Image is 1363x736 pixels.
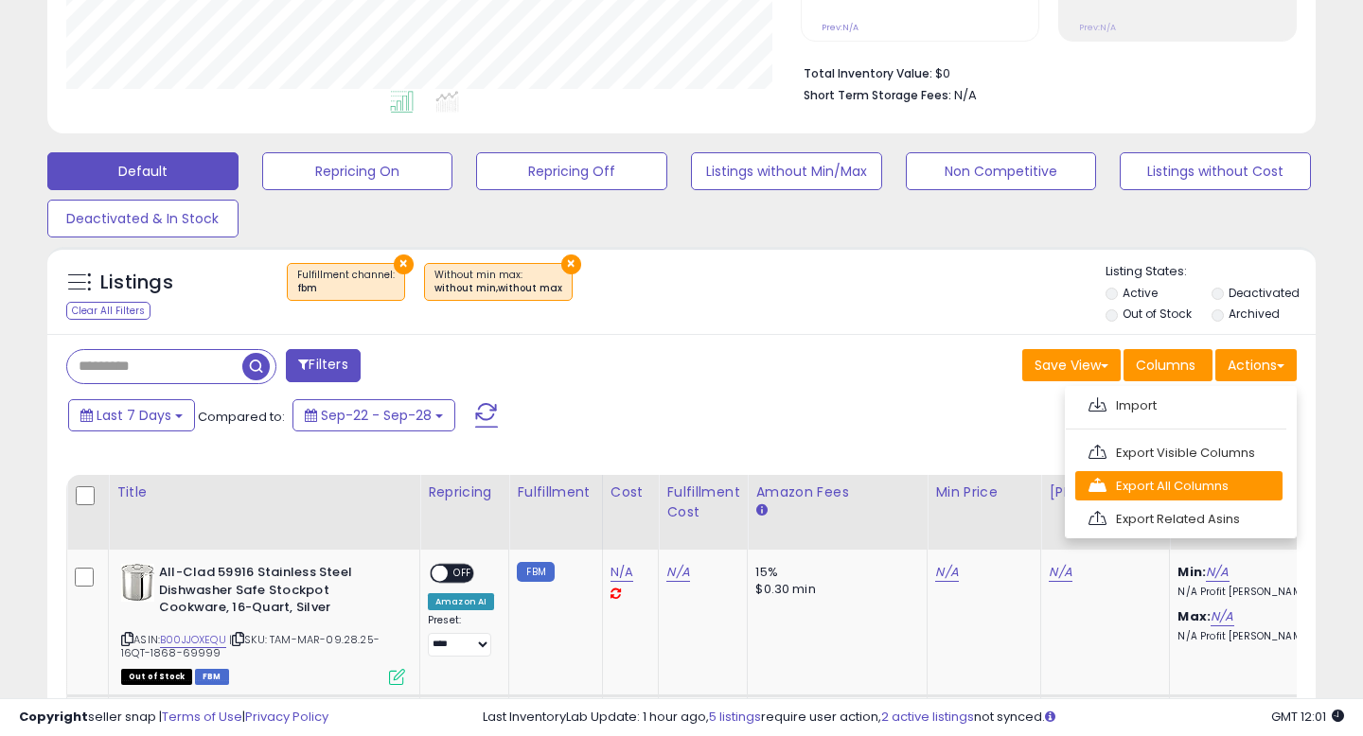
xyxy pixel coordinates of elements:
[611,563,633,582] a: N/A
[1106,263,1317,281] p: Listing States:
[822,22,859,33] small: Prev: N/A
[19,709,328,727] div: seller snap | |
[1022,349,1121,381] button: Save View
[483,709,1344,727] div: Last InventoryLab Update: 1 hour ago, require user action, not synced.
[428,593,494,610] div: Amazon AI
[476,152,667,190] button: Repricing Off
[121,632,380,660] span: | SKU: TAM-MAR-09.28.25-16QT-1868-69999
[881,708,974,726] a: 2 active listings
[428,482,501,502] div: Repricing
[709,708,761,726] a: 5 listings
[286,349,360,382] button: Filters
[100,270,173,296] h5: Listings
[1123,285,1158,301] label: Active
[1211,607,1233,626] a: N/A
[755,502,767,519] small: Amazon Fees.
[1271,708,1344,726] span: 2025-10-6 12:01 GMT
[97,406,171,425] span: Last 7 Days
[935,563,958,582] a: N/A
[1123,306,1192,322] label: Out of Stock
[47,152,239,190] button: Default
[19,708,88,726] strong: Copyright
[66,302,150,320] div: Clear All Filters
[1206,563,1229,582] a: N/A
[1120,152,1311,190] button: Listings without Cost
[935,482,1033,502] div: Min Price
[1177,586,1335,599] p: N/A Profit [PERSON_NAME]
[297,268,395,296] span: Fulfillment channel :
[666,482,739,522] div: Fulfillment Cost
[1075,438,1283,467] a: Export Visible Columns
[804,61,1283,83] li: $0
[906,152,1097,190] button: Non Competitive
[1079,22,1116,33] small: Prev: N/A
[292,399,455,431] button: Sep-22 - Sep-28
[47,200,239,237] button: Deactivated & In Stock
[804,87,951,103] b: Short Term Storage Fees:
[1075,471,1283,500] a: Export All Columns
[121,564,405,683] div: ASIN:
[1075,504,1283,534] a: Export Related Asins
[804,65,932,81] b: Total Inventory Value:
[755,581,912,598] div: $0.30 min
[116,482,412,502] div: Title
[434,268,562,296] span: Without min max :
[262,152,453,190] button: Repricing On
[691,152,882,190] button: Listings without Min/Max
[666,563,689,582] a: N/A
[160,632,226,648] a: B00JJOXEQU
[755,482,919,502] div: Amazon Fees
[1049,482,1161,502] div: [PERSON_NAME]
[162,708,242,726] a: Terms of Use
[297,282,395,295] div: fbm
[121,564,154,602] img: 41ZvPtaRWtL._SL40_.jpg
[159,564,389,622] b: All-Clad 59916 Stainless Steel Dishwasher Safe Stockpot Cookware, 16-Quart, Silver
[195,669,229,685] span: FBM
[245,708,328,726] a: Privacy Policy
[1177,563,1206,581] b: Min:
[1177,607,1211,625] b: Max:
[755,564,912,581] div: 15%
[1215,349,1297,381] button: Actions
[517,482,593,502] div: Fulfillment
[1229,306,1280,322] label: Archived
[561,254,581,274] button: ×
[1229,285,1300,301] label: Deactivated
[448,566,478,582] span: OFF
[428,614,494,657] div: Preset:
[1049,563,1071,582] a: N/A
[517,562,554,582] small: FBM
[434,282,562,295] div: without min,without max
[1124,349,1213,381] button: Columns
[121,669,192,685] span: All listings that are currently out of stock and unavailable for purchase on Amazon
[1136,356,1195,375] span: Columns
[321,406,432,425] span: Sep-22 - Sep-28
[68,399,195,431] button: Last 7 Days
[198,408,285,426] span: Compared to:
[1177,630,1335,643] p: N/A Profit [PERSON_NAME]
[1075,391,1283,420] a: Import
[954,86,977,104] span: N/A
[611,482,651,502] div: Cost
[394,254,414,274] button: ×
